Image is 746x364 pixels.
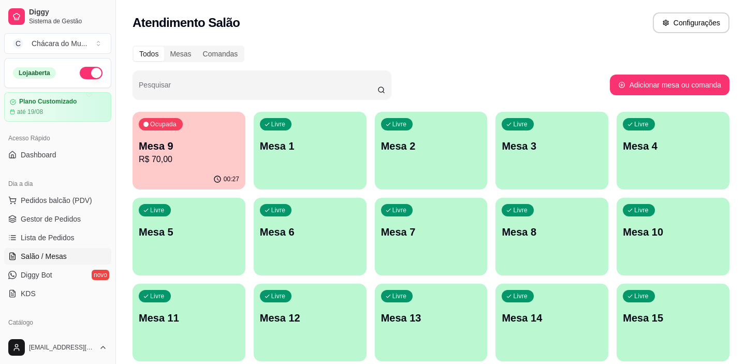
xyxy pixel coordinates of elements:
[4,4,111,29] a: DiggySistema de Gestão
[634,292,649,300] p: Livre
[392,120,407,128] p: Livre
[392,206,407,214] p: Livre
[4,92,111,122] a: Plano Customizadoaté 19/08
[260,139,360,153] p: Mesa 1
[271,120,286,128] p: Livre
[4,267,111,283] a: Diggy Botnovo
[634,120,649,128] p: Livre
[29,343,95,352] span: [EMAIL_ADDRESS][DOMAIN_NAME]
[375,284,488,361] button: LivreMesa 13
[19,98,77,106] article: Plano Customizado
[134,47,164,61] div: Todos
[502,311,602,325] p: Mesa 14
[32,38,87,49] div: Chácara do Mu ...
[4,33,111,54] button: Select a team
[4,147,111,163] a: Dashboard
[271,292,286,300] p: Livre
[4,314,111,331] div: Catálogo
[13,67,56,79] div: Loja aberta
[224,175,239,183] p: 00:27
[617,112,729,190] button: LivreMesa 4
[150,206,165,214] p: Livre
[21,251,67,261] span: Salão / Mesas
[375,198,488,275] button: LivreMesa 7
[254,112,367,190] button: LivreMesa 1
[133,14,240,31] h2: Atendimento Salão
[392,292,407,300] p: Livre
[381,225,481,239] p: Mesa 7
[260,225,360,239] p: Mesa 6
[495,198,608,275] button: LivreMesa 8
[375,112,488,190] button: LivreMesa 2
[634,206,649,214] p: Livre
[4,176,111,192] div: Dia a dia
[21,150,56,160] span: Dashboard
[197,47,244,61] div: Comandas
[150,292,165,300] p: Livre
[139,139,239,153] p: Mesa 9
[21,270,52,280] span: Diggy Bot
[29,17,107,25] span: Sistema de Gestão
[610,75,729,95] button: Adicionar mesa ou comanda
[502,225,602,239] p: Mesa 8
[139,84,377,94] input: Pesquisar
[4,130,111,147] div: Acesso Rápido
[150,120,177,128] p: Ocupada
[21,195,92,206] span: Pedidos balcão (PDV)
[21,232,75,243] span: Lista de Pedidos
[164,47,197,61] div: Mesas
[495,112,608,190] button: LivreMesa 3
[254,198,367,275] button: LivreMesa 6
[381,311,481,325] p: Mesa 13
[617,198,729,275] button: LivreMesa 10
[139,153,239,166] p: R$ 70,00
[4,211,111,227] a: Gestor de Pedidos
[271,206,286,214] p: Livre
[133,198,245,275] button: LivreMesa 5
[4,192,111,209] button: Pedidos balcão (PDV)
[502,139,602,153] p: Mesa 3
[623,139,723,153] p: Mesa 4
[29,8,107,17] span: Diggy
[4,285,111,302] a: KDS
[4,229,111,246] a: Lista de Pedidos
[17,108,43,116] article: até 19/08
[653,12,729,33] button: Configurações
[513,206,528,214] p: Livre
[623,311,723,325] p: Mesa 15
[133,112,245,190] button: OcupadaMesa 9R$ 70,0000:27
[133,284,245,361] button: LivreMesa 11
[495,284,608,361] button: LivreMesa 14
[623,225,723,239] p: Mesa 10
[4,335,111,360] button: [EMAIL_ADDRESS][DOMAIN_NAME]
[260,311,360,325] p: Mesa 12
[21,288,36,299] span: KDS
[513,292,528,300] p: Livre
[617,284,729,361] button: LivreMesa 15
[80,67,103,79] button: Alterar Status
[513,120,528,128] p: Livre
[139,225,239,239] p: Mesa 5
[254,284,367,361] button: LivreMesa 12
[13,38,23,49] span: C
[381,139,481,153] p: Mesa 2
[21,214,81,224] span: Gestor de Pedidos
[4,248,111,265] a: Salão / Mesas
[139,311,239,325] p: Mesa 11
